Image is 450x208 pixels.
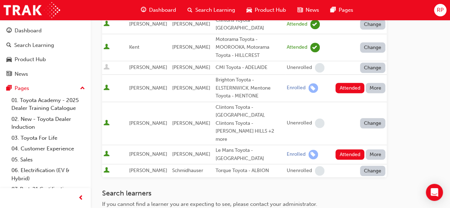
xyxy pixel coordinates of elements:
button: More [366,83,386,93]
div: Pages [15,84,29,92]
button: Pages [3,82,88,95]
a: 06. Electrification (EV & Hybrid) [9,165,88,184]
span: learningRecordVerb_NONE-icon [315,166,324,176]
a: 07. Parts21 Certification [9,184,88,195]
div: News [15,70,28,78]
div: Clintons Toyota - [GEOGRAPHIC_DATA], Clintons Toyota - [PERSON_NAME] HILLS +2 more [216,103,284,144]
span: User is active [104,151,110,158]
span: [PERSON_NAME] [129,21,167,27]
h3: Search learners [102,189,387,197]
a: Dashboard [3,24,88,37]
span: [PERSON_NAME] [172,85,210,91]
span: [PERSON_NAME] [129,167,167,174]
button: Change [360,63,386,73]
button: More [366,149,386,160]
span: User is active [104,44,110,51]
div: Torque Toyota - ALBION [216,167,284,175]
button: Change [360,19,386,30]
span: RP [437,6,444,14]
div: Clintons Toyota - [GEOGRAPHIC_DATA] [216,16,284,32]
a: search-iconSearch Learning [182,3,241,17]
div: Le Mans Toyota - [GEOGRAPHIC_DATA] [216,146,284,162]
span: [PERSON_NAME] [129,85,167,91]
span: learningRecordVerb_ATTEND-icon [310,43,320,52]
button: Attended [335,149,364,160]
img: Trak [4,2,60,18]
a: 05. Sales [9,154,88,165]
span: learningRecordVerb_ENROLL-icon [308,150,318,159]
span: guage-icon [141,6,146,15]
div: CMI Toyota - ADELAIDE [216,64,284,72]
div: Brighton Toyota - ELSTERNWICK, Mentone Toyota - MENTONE [216,76,284,100]
button: Change [360,42,386,53]
button: DashboardSearch LearningProduct HubNews [3,23,88,82]
span: Product Hub [255,6,286,14]
span: User is active [104,167,110,174]
span: [PERSON_NAME] [172,21,210,27]
div: Product Hub [15,55,46,64]
div: Enrolled [287,151,306,158]
button: Attended [335,83,364,93]
span: learningRecordVerb_ENROLL-icon [308,83,318,93]
div: Open Intercom Messenger [426,184,443,201]
span: User is active [104,85,110,92]
div: Attended [287,21,307,28]
a: 02. New - Toyota Dealer Induction [9,114,88,133]
span: [PERSON_NAME] [129,64,167,70]
span: learningRecordVerb_ATTEND-icon [310,20,320,29]
a: Search Learning [3,39,88,52]
div: Unenrolled [287,120,312,127]
a: 03. Toyota For Life [9,133,88,144]
span: car-icon [6,57,12,63]
a: car-iconProduct Hub [241,3,292,17]
span: [PERSON_NAME] [129,120,167,126]
div: Search Learning [14,41,54,49]
div: Unenrolled [287,167,312,174]
span: User is inactive [104,64,110,71]
span: User is active [104,120,110,127]
span: search-icon [187,6,192,15]
span: up-icon [80,84,85,93]
span: news-icon [6,71,12,78]
span: Search Learning [195,6,235,14]
div: Unenrolled [287,64,312,71]
button: Change [360,118,386,128]
span: User is active [104,21,110,28]
span: Kent [129,44,139,50]
span: learningRecordVerb_NONE-icon [315,118,324,128]
div: Attended [287,44,307,51]
span: News [306,6,319,14]
span: [PERSON_NAME] [172,44,210,50]
span: search-icon [6,42,11,49]
span: [PERSON_NAME] [172,120,210,126]
span: [PERSON_NAME] [172,151,210,157]
a: guage-iconDashboard [135,3,182,17]
a: Product Hub [3,53,88,66]
span: guage-icon [6,28,12,34]
span: If you cannot find a learner you are expecting to see, please contact your administrator. [102,201,317,207]
div: Dashboard [15,27,42,35]
span: news-icon [297,6,303,15]
span: [PERSON_NAME] [172,64,210,70]
a: 01. Toyota Academy - 2025 Dealer Training Catalogue [9,95,88,114]
span: pages-icon [6,85,12,92]
span: car-icon [247,6,252,15]
button: RP [434,4,446,16]
a: pages-iconPages [325,3,359,17]
span: Dashboard [149,6,176,14]
a: news-iconNews [292,3,325,17]
span: Schmidhauser [172,167,203,174]
span: prev-icon [78,194,84,203]
button: Change [360,166,386,176]
span: learningRecordVerb_NONE-icon [315,63,324,73]
a: News [3,68,88,81]
div: Motorama Toyota - MOOROOKA, Motorama Toyota - HILLCREST [216,36,284,60]
a: 04. Customer Experience [9,143,88,154]
span: Pages [339,6,353,14]
span: [PERSON_NAME] [129,151,167,157]
div: Enrolled [287,85,306,91]
span: pages-icon [330,6,336,15]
